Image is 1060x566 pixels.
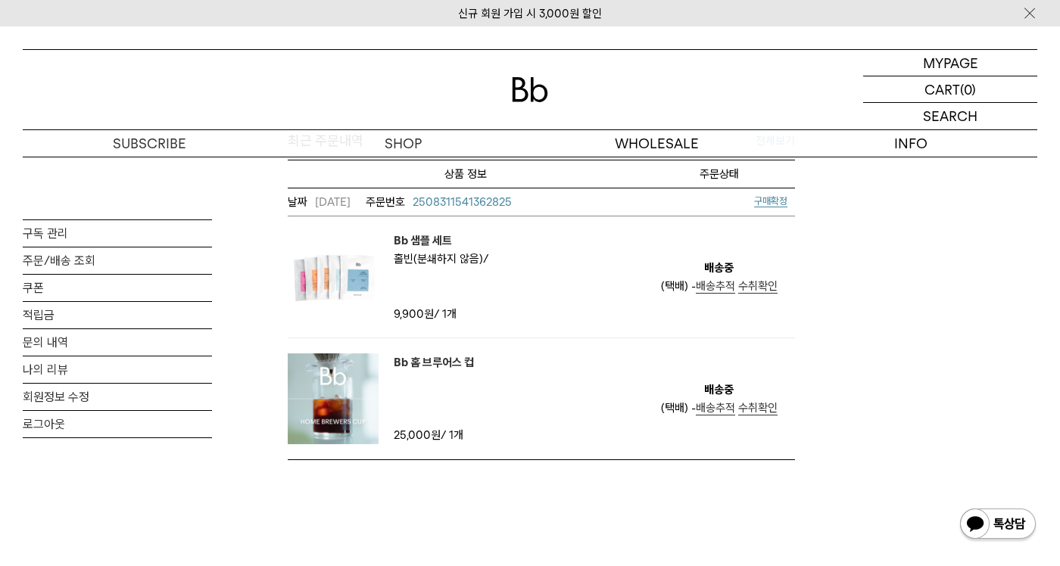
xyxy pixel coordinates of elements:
p: WHOLESALE [530,130,784,157]
a: 로그아웃 [23,411,212,437]
span: 수취확인 [738,279,778,293]
a: 신규 회원 가입 시 3,000원 할인 [458,7,602,20]
img: Bb 홈 브루어스 컵 [288,353,379,444]
p: CART [924,76,960,102]
span: 배송추적 [696,401,735,415]
a: SUBSCRIBE [23,130,276,157]
strong: 9,900원 [394,307,434,321]
td: / 1개 [394,426,463,444]
a: Bb 샘플 세트 [394,232,489,250]
span: 배송추적 [696,279,735,293]
span: 2508311541362825 [413,195,512,209]
p: SEARCH [923,103,977,129]
a: 회원정보 수정 [23,384,212,410]
div: (택배) - [661,277,778,295]
em: 배송중 [704,259,734,277]
p: (0) [960,76,976,102]
img: Bb 샘플 세트 [288,232,379,322]
em: 배송중 [704,381,734,399]
a: 수취확인 [738,279,778,294]
a: 구매확정 [754,195,787,207]
a: 나의 리뷰 [23,356,212,383]
a: 배송추적 [696,401,735,415]
a: 배송추적 [696,279,735,294]
a: 구독 관리 [23,220,212,247]
a: Bb 홈 브루어스 컵 [394,353,474,372]
a: 주문/배송 조회 [23,247,212,274]
td: / 1개 [394,305,522,323]
a: 수취확인 [738,401,778,415]
a: 쿠폰 [23,275,212,301]
span: 수취확인 [738,401,778,415]
div: (택배) - [661,399,778,417]
th: 주문상태 [643,160,795,188]
strong: 25,000원 [394,428,441,442]
th: 상품명/옵션 [288,160,643,188]
p: INFO [784,130,1037,157]
img: 로고 [512,77,548,102]
a: 문의 내역 [23,329,212,356]
em: [DATE] [288,193,351,211]
a: MYPAGE [863,50,1037,76]
span: 홀빈(분쇄하지 않음) [394,252,489,266]
a: SHOP [276,130,530,157]
a: CART (0) [863,76,1037,103]
p: MYPAGE [923,50,978,76]
img: 카카오톡 채널 1:1 채팅 버튼 [959,507,1037,543]
a: 적립금 [23,302,212,328]
a: 2508311541362825 [366,193,512,211]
